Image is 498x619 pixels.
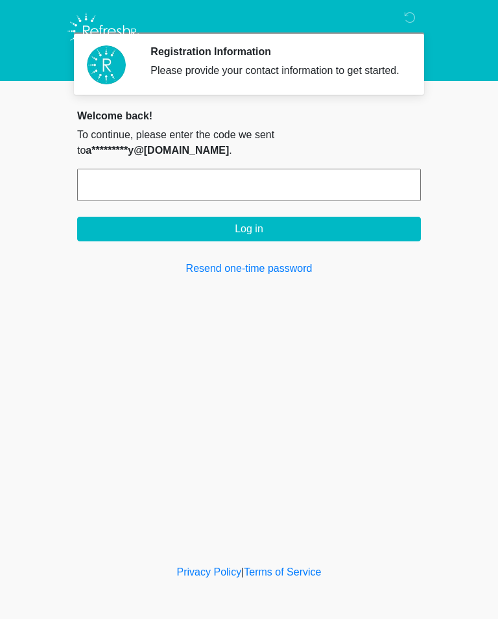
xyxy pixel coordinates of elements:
a: Terms of Service [244,566,321,577]
button: Log in [77,217,421,241]
a: Privacy Policy [177,566,242,577]
a: Resend one-time password [77,261,421,276]
div: Please provide your contact information to get started. [150,63,401,79]
p: To continue, please enter the code we sent to . [77,127,421,158]
a: | [241,566,244,577]
img: Refresh RX Logo [64,10,143,53]
img: Agent Avatar [87,45,126,84]
h2: Welcome back! [77,110,421,122]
